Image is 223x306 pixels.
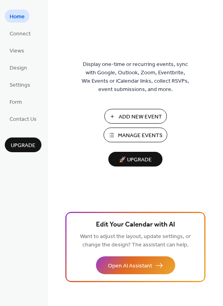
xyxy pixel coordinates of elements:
[5,44,29,57] a: Views
[82,60,189,94] span: Display one-time or recurring events, sync with Google, Outlook, Zoom, Eventbrite, Wix Events or ...
[96,256,175,274] button: Open AI Assistant
[113,155,158,165] span: 🚀 Upgrade
[96,219,175,230] span: Edit Your Calendar with AI
[104,109,167,124] button: Add New Event
[5,112,41,125] a: Contact Us
[10,81,30,89] span: Settings
[108,262,152,270] span: Open AI Assistant
[118,132,162,140] span: Manage Events
[5,61,32,74] a: Design
[10,13,25,21] span: Home
[10,98,22,107] span: Form
[5,27,35,40] a: Connect
[10,30,31,38] span: Connect
[108,152,162,167] button: 🚀 Upgrade
[104,128,167,142] button: Manage Events
[5,95,27,108] a: Form
[80,231,191,250] span: Want to adjust the layout, update settings, or change the design? The assistant can help.
[5,138,41,152] button: Upgrade
[10,115,37,124] span: Contact Us
[10,64,27,72] span: Design
[5,10,29,23] a: Home
[11,141,35,150] span: Upgrade
[119,113,162,121] span: Add New Event
[5,78,35,91] a: Settings
[10,47,24,55] span: Views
